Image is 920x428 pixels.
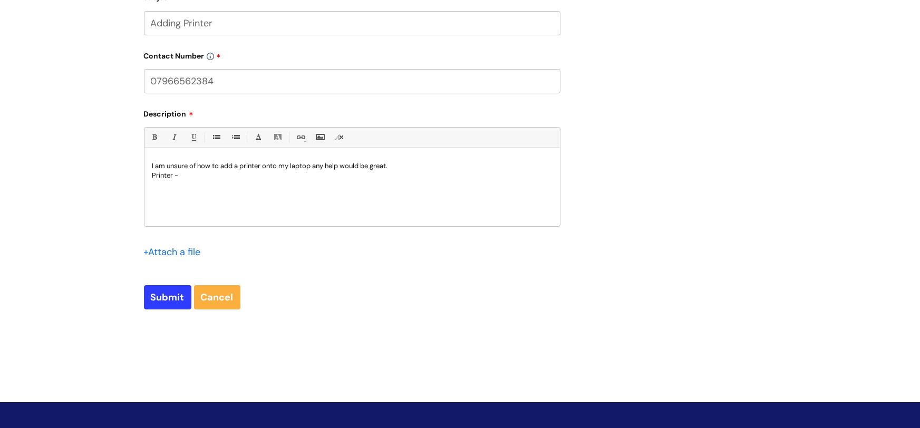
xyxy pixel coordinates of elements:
span: + [144,246,149,258]
p: I am unsure of how to add a printer onto my laptop any help would be great. [152,161,552,171]
a: Cancel [194,285,240,309]
input: Submit [144,285,191,309]
a: Italic (Ctrl-I) [167,131,180,144]
a: Remove formatting (Ctrl-\) [333,131,346,144]
a: Link [294,131,307,144]
a: Bold (Ctrl-B) [148,131,161,144]
a: Underline(Ctrl-U) [187,131,200,144]
label: Contact Number [144,48,560,61]
p: Printer - [152,171,552,180]
a: Back Color [271,131,284,144]
a: 1. Ordered List (Ctrl-Shift-8) [229,131,242,144]
div: Attach a file [144,244,207,260]
img: info-icon.svg [207,53,214,60]
label: Description [144,106,560,119]
a: Insert Image... [313,131,326,144]
a: Font Color [251,131,265,144]
a: • Unordered List (Ctrl-Shift-7) [209,131,222,144]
